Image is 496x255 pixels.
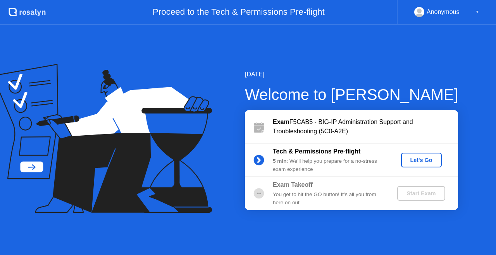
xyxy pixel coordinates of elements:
button: Let's Go [401,153,442,167]
div: ▼ [475,7,479,17]
div: : We’ll help you prepare for a no-stress exam experience [273,157,384,173]
b: 5 min [273,158,287,164]
div: Anonymous [427,7,460,17]
div: Start Exam [400,190,442,196]
b: Exam Takeoff [273,181,313,188]
div: [DATE] [245,70,458,79]
div: You get to hit the GO button! It’s all you from here on out [273,191,384,207]
div: Let's Go [404,157,439,163]
div: Welcome to [PERSON_NAME] [245,83,458,106]
button: Start Exam [397,186,445,201]
div: F5CAB5 - BIG-IP Administration Support and Troubleshooting (5C0-A2E) [273,117,458,136]
b: Exam [273,119,289,125]
b: Tech & Permissions Pre-flight [273,148,360,155]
